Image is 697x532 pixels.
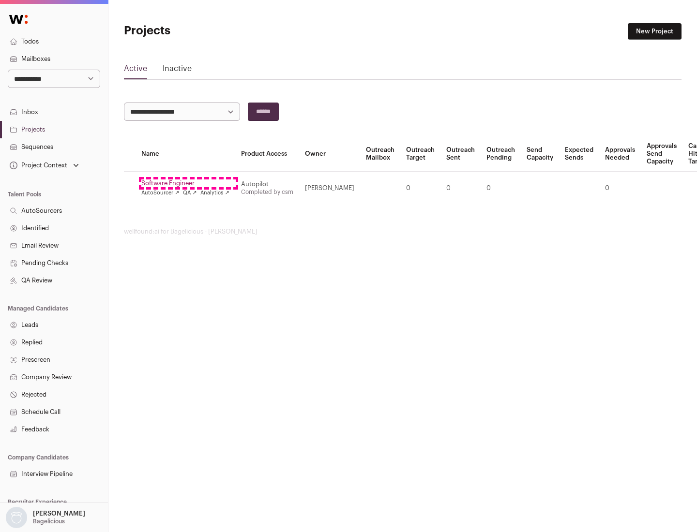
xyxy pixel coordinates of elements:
[599,172,641,205] td: 0
[235,136,299,172] th: Product Access
[440,172,481,205] td: 0
[241,180,293,188] div: Autopilot
[124,228,682,236] footer: wellfound:ai for Bagelicious - [PERSON_NAME]
[299,136,360,172] th: Owner
[360,136,400,172] th: Outreach Mailbox
[200,189,229,197] a: Analytics ↗
[641,136,682,172] th: Approvals Send Capacity
[628,23,682,40] a: New Project
[141,179,229,187] a: Software Engineer
[241,189,293,195] a: Completed by csm
[124,63,147,78] a: Active
[6,507,27,528] img: nopic.png
[8,162,67,169] div: Project Context
[400,136,440,172] th: Outreach Target
[481,172,521,205] td: 0
[559,136,599,172] th: Expected Sends
[136,136,235,172] th: Name
[481,136,521,172] th: Outreach Pending
[33,517,65,525] p: Bagelicious
[599,136,641,172] th: Approvals Needed
[440,136,481,172] th: Outreach Sent
[400,172,440,205] td: 0
[124,23,310,39] h1: Projects
[4,10,33,29] img: Wellfound
[4,507,87,528] button: Open dropdown
[8,159,81,172] button: Open dropdown
[33,510,85,517] p: [PERSON_NAME]
[141,189,179,197] a: AutoSourcer ↗
[521,136,559,172] th: Send Capacity
[183,189,197,197] a: QA ↗
[299,172,360,205] td: [PERSON_NAME]
[163,63,192,78] a: Inactive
